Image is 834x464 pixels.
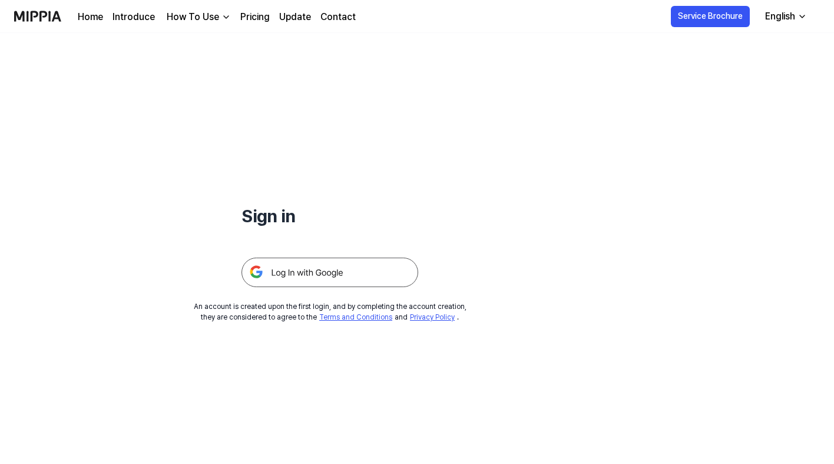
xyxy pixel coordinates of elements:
a: Home [78,10,103,24]
a: Contact [320,10,356,24]
div: How To Use [164,10,221,24]
img: 구글 로그인 버튼 [241,258,418,287]
a: Introduce [112,10,155,24]
div: English [763,9,797,24]
a: Pricing [240,10,270,24]
h1: Sign in [241,203,418,229]
button: How To Use [164,10,231,24]
button: Service Brochure [671,6,750,27]
button: English [756,5,814,28]
a: Terms and Conditions [319,313,392,321]
div: An account is created upon the first login, and by completing the account creation, they are cons... [194,301,466,323]
a: Update [279,10,311,24]
a: Privacy Policy [410,313,455,321]
img: down [221,12,231,22]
